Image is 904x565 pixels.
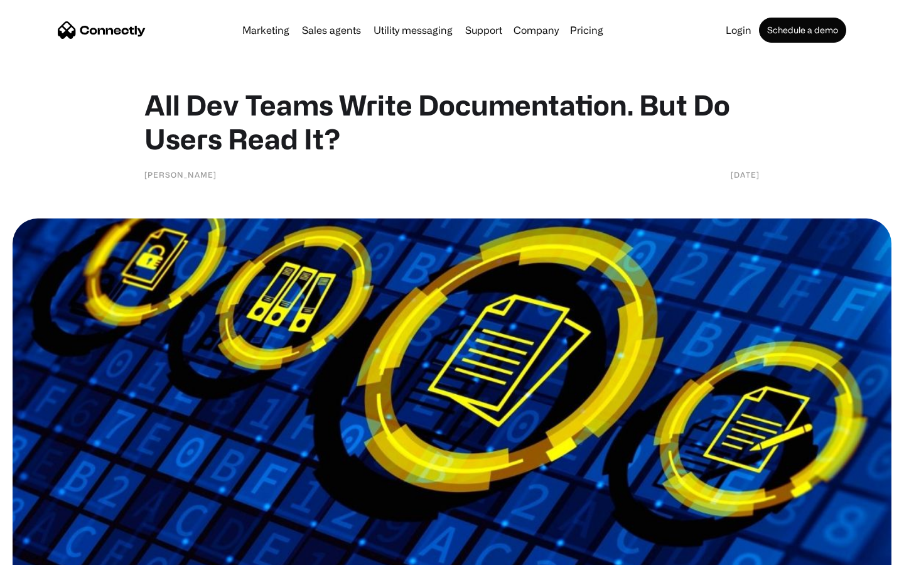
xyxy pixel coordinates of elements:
[731,168,760,181] div: [DATE]
[510,21,562,39] div: Company
[58,21,146,40] a: home
[237,25,294,35] a: Marketing
[460,25,507,35] a: Support
[144,88,760,156] h1: All Dev Teams Write Documentation. But Do Users Read It?
[297,25,366,35] a: Sales agents
[514,21,559,39] div: Company
[369,25,458,35] a: Utility messaging
[721,25,756,35] a: Login
[25,543,75,561] ul: Language list
[144,168,217,181] div: [PERSON_NAME]
[759,18,846,43] a: Schedule a demo
[13,543,75,561] aside: Language selected: English
[565,25,608,35] a: Pricing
